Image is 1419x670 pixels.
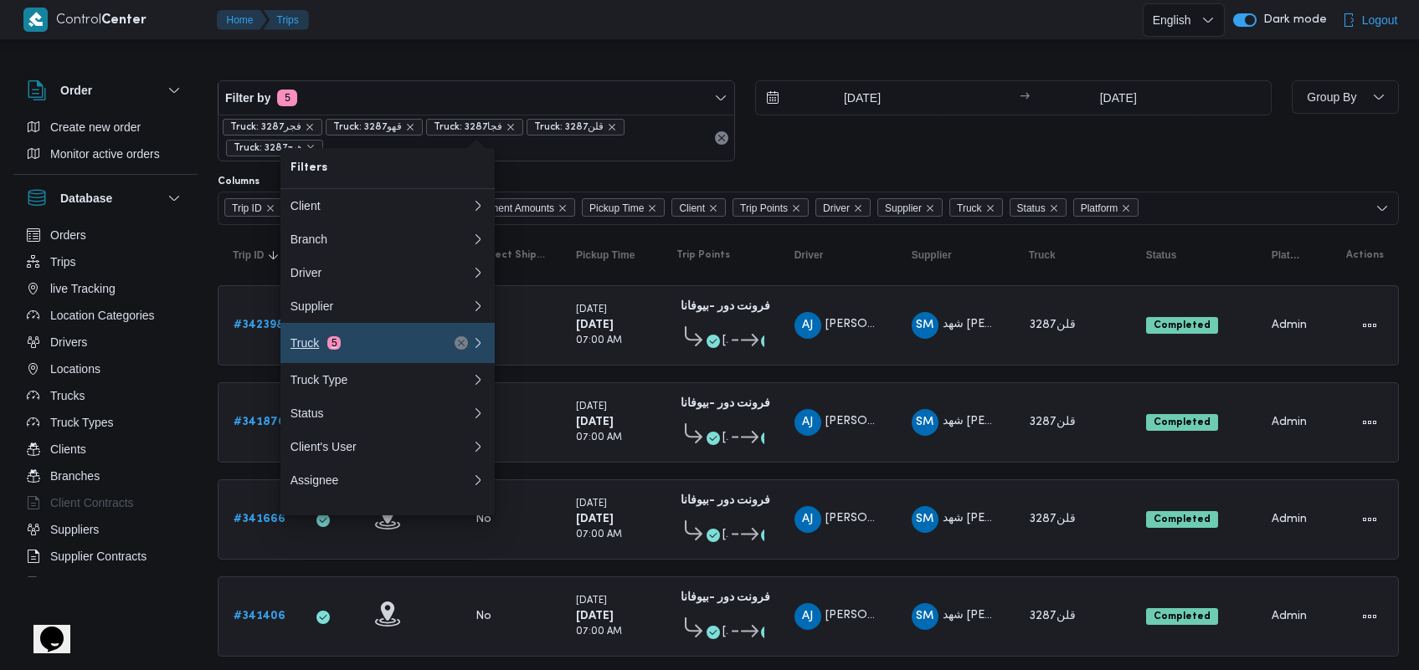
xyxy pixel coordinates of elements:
span: Completed [1146,608,1218,625]
input: Press the down key to open a popover containing a calendar. [756,81,946,115]
span: SM [916,312,933,339]
div: Driver [290,266,471,279]
span: Completed [1146,414,1218,431]
span: [PERSON_NAME] [PERSON_NAME] [825,513,1020,524]
span: Trips [50,252,76,272]
a: #342398 [234,315,284,335]
span: Pickup Time [582,198,665,217]
span: Status [1010,198,1067,217]
span: Client Contracts [50,493,134,513]
span: Completed [1146,511,1218,528]
button: Actions [1356,409,1383,436]
button: Remove [712,128,732,148]
span: قلن3287 [1029,514,1076,524]
b: [DATE] [576,320,614,330]
b: Completed [1154,417,1211,427]
span: Pickup Time [576,248,635,262]
button: Trips [264,10,309,30]
button: remove selected entity [607,122,617,132]
span: Platform [1081,199,1118,217]
span: Platform [1073,198,1139,217]
span: Group By [1307,90,1356,104]
span: Supplier Contracts [50,546,147,566]
b: [DATE] [576,417,614,427]
span: [PERSON_NAME] [722,524,729,545]
small: 07:00 AM [576,336,622,345]
span: Locations [50,359,100,379]
button: Open list of options [1375,202,1389,215]
button: Remove Collect Shipment Amounts from selection in this group [558,203,568,213]
button: Clients [20,436,191,463]
b: Completed [1154,611,1211,621]
span: قلن3287 [1029,611,1076,621]
button: Logout [1335,3,1405,37]
b: فرونت دور -بيوفانا [681,301,770,312]
button: Remove Status from selection in this group [1049,203,1059,213]
img: X8yXhbKr1z7QwAAAABJRU5ErkJggg== [23,8,48,32]
span: Supplier [912,248,952,262]
b: # 342398 [234,320,284,330]
span: Logout [1362,10,1398,30]
button: Location Categories [20,302,191,329]
div: Shahad Mustfi Ahmad Abadah Abas Hamodah [912,506,938,533]
div: Shahad Mustfi Ahmad Abadah Abas Hamodah [912,603,938,630]
span: Driver [823,199,850,217]
span: Trucks [50,386,85,406]
span: Collect Shipment Amounts [436,199,554,217]
span: Truck [957,199,982,217]
small: [DATE] [576,305,607,315]
button: Driver [280,256,495,289]
span: Clients [50,439,86,459]
span: Devices [50,573,92,593]
span: Supplier [877,198,943,217]
span: Truck [1029,248,1056,262]
span: Create new order [50,117,141,137]
button: Devices [20,570,191,596]
div: Client's User [290,440,471,453]
span: [PERSON_NAME] [722,621,729,642]
button: Remove Trip ID from selection in this group [265,203,275,213]
div: No [476,512,491,527]
span: Truck Types [50,412,113,432]
button: Supplier [905,242,1005,269]
span: Driver [794,248,824,262]
button: Driver [788,242,888,269]
span: AJ [802,409,813,436]
button: Remove Truck from selection in this group [985,203,995,213]
button: Suppliers [20,516,191,543]
button: Remove Trip Points from selection in this group [791,203,801,213]
div: 0 [280,463,481,497]
span: [PERSON_NAME] [PERSON_NAME] [825,610,1020,621]
button: Create new order [20,114,191,141]
span: Client [679,199,705,217]
button: Branches [20,463,191,489]
span: live Tracking [50,279,116,299]
a: #341666 [234,509,285,529]
button: Truck Type [280,363,495,396]
span: Dark mode [1257,13,1327,27]
button: Client's User [280,430,495,463]
span: Status [1146,248,1177,262]
span: Truck: هبج3287 [226,140,323,156]
span: شهد [PERSON_NAME] [PERSON_NAME] [943,319,1161,330]
span: Trip Points [740,199,788,217]
button: Truck5Remove [280,323,495,363]
span: Monitor active orders [50,144,160,164]
div: Database [13,222,198,584]
button: Locations [20,355,191,382]
button: Orders [20,222,191,248]
span: Truck: 3287فجر [223,119,322,136]
span: Truck: فجا3287 [434,120,502,135]
span: Truck: 3287فجر [230,120,301,135]
button: Platform [1265,242,1307,269]
b: Completed [1154,514,1211,524]
small: 07:00 AM [576,627,622,637]
span: 5 active filters [277,90,297,106]
button: Pickup Time [569,242,653,269]
span: Trip ID; Sorted in descending order [233,248,264,262]
div: No [476,609,491,624]
span: Truck: هبج3287 [234,141,302,156]
span: Collect Shipment Amounts [476,248,546,262]
label: Columns [218,175,260,188]
span: Filter by [225,88,270,108]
